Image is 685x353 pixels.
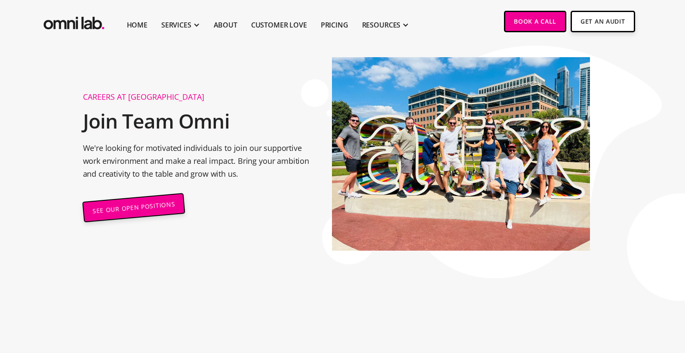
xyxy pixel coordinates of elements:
[161,20,191,30] div: SERVICES
[127,20,147,30] a: Home
[42,11,106,32] img: Omni Lab: B2B SaaS Demand Generation Agency
[251,20,307,30] a: Customer Love
[504,11,566,32] a: Book a Call
[362,20,401,30] div: RESOURCES
[571,11,635,32] a: Get An Audit
[83,105,319,137] h2: Join Team Omni
[321,20,348,30] a: Pricing
[83,141,319,180] p: We're looking for motivated individuals to join our supportive work environment and make a real i...
[82,193,185,222] a: SEE OUR OPEN POSITIONS
[214,20,237,30] a: About
[530,253,685,353] iframe: Chat Widget
[83,93,319,101] h1: Careers at [GEOGRAPHIC_DATA]
[42,11,106,32] a: home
